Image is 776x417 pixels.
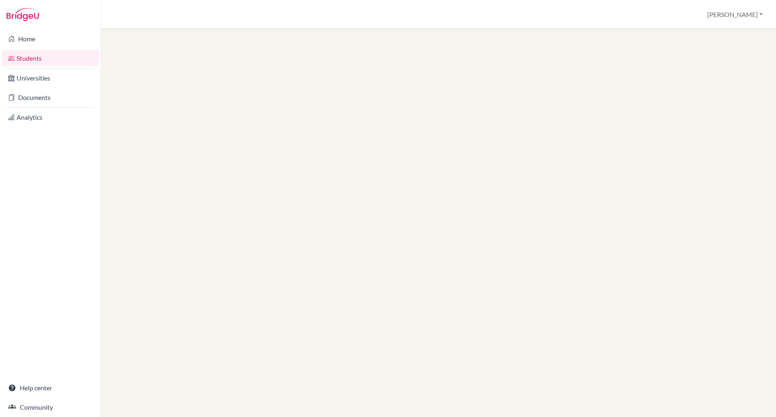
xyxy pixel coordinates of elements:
[704,7,766,22] button: [PERSON_NAME]
[2,89,99,106] a: Documents
[2,50,99,66] a: Students
[2,70,99,86] a: Universities
[2,380,99,396] a: Help center
[2,31,99,47] a: Home
[2,109,99,125] a: Analytics
[6,8,39,21] img: Bridge-U
[2,399,99,415] a: Community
